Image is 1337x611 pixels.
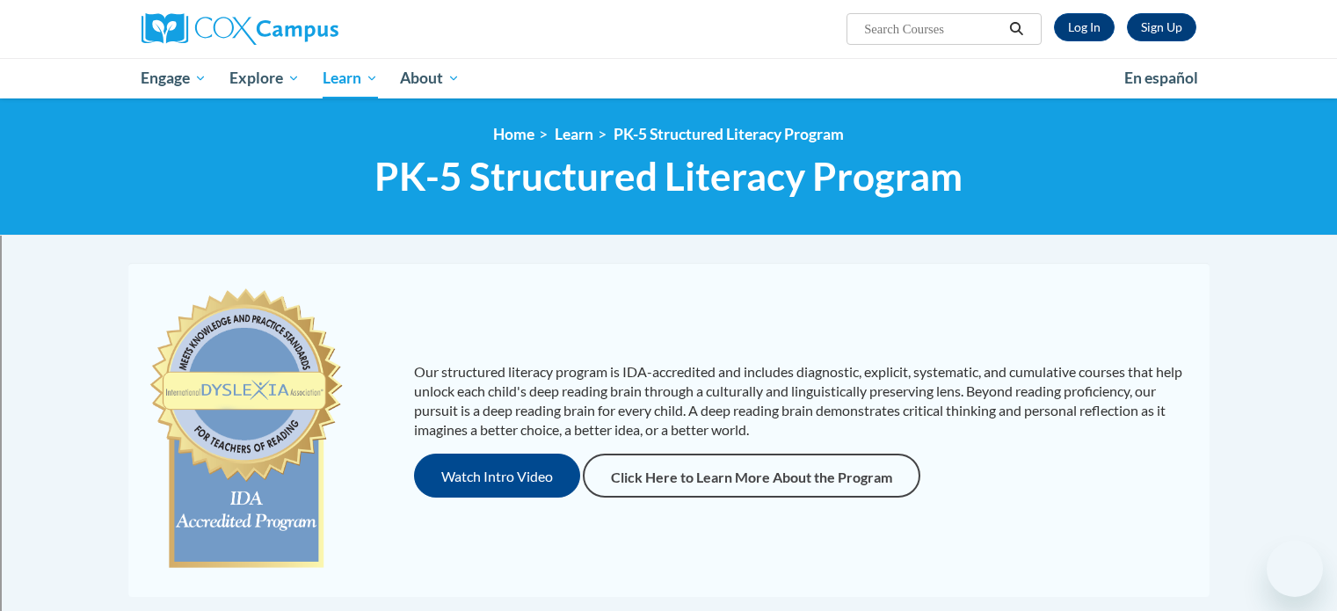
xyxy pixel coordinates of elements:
iframe: Button to launch messaging window [1267,541,1323,597]
span: Explore [229,68,300,89]
button: Search [1003,18,1029,40]
a: Engage [130,58,219,98]
a: Explore [218,58,311,98]
span: En español [1124,69,1198,87]
img: Cox Campus [142,13,338,45]
div: Main menu [115,58,1223,98]
input: Search Courses [862,18,1003,40]
a: Home [493,125,534,143]
a: Learn [311,58,389,98]
a: Learn [555,125,593,143]
span: Learn [323,68,378,89]
a: En español [1113,60,1210,97]
a: Cox Campus [142,13,476,45]
a: Register [1127,13,1196,41]
a: Log In [1054,13,1115,41]
a: About [389,58,471,98]
span: PK-5 Structured Literacy Program [374,153,963,200]
span: About [400,68,460,89]
span: Engage [141,68,207,89]
a: PK-5 Structured Literacy Program [614,125,844,143]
